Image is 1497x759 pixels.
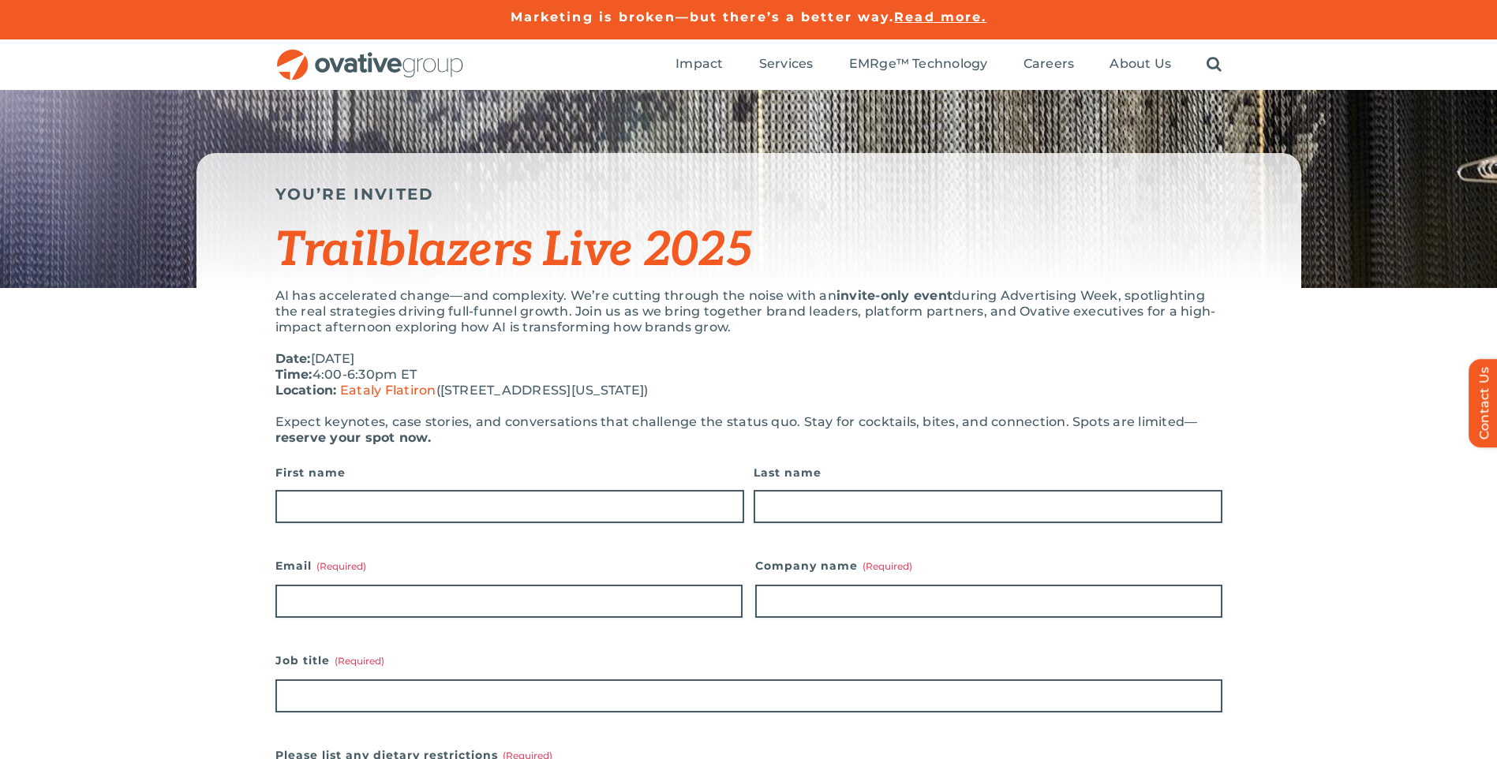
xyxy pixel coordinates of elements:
label: Email [275,555,743,577]
span: About Us [1110,56,1171,72]
span: (Required) [316,560,366,572]
a: Search [1207,56,1222,73]
strong: invite-only event [836,288,952,303]
span: EMRge™ Technology [849,56,988,72]
nav: Menu [676,39,1222,90]
a: Marketing is broken—but there’s a better way. [511,9,895,24]
a: OG_Full_horizontal_RGB [275,47,465,62]
span: (Required) [335,655,384,667]
h5: YOU’RE INVITED [275,185,1222,204]
span: Impact [676,56,723,72]
p: [DATE] 4:00-6:30pm ET ([STREET_ADDRESS][US_STATE]) [275,351,1222,398]
span: (Required) [863,560,912,572]
strong: Time: [275,367,312,382]
label: Company name [755,555,1222,577]
label: Job title [275,649,1222,671]
a: Read more. [894,9,986,24]
span: Services [759,56,814,72]
a: Careers [1024,56,1075,73]
strong: reserve your spot now. [275,430,431,445]
a: Eataly Flatiron [340,383,436,398]
a: Impact [676,56,723,73]
a: About Us [1110,56,1171,73]
strong: Location: [275,383,337,398]
p: AI has accelerated change—and complexity. We’re cutting through the noise with an during Advertis... [275,288,1222,335]
label: First name [275,462,744,484]
a: EMRge™ Technology [849,56,988,73]
strong: Date: [275,351,311,366]
a: Services [759,56,814,73]
span: Careers [1024,56,1075,72]
label: Last name [754,462,1222,484]
p: Expect keynotes, case stories, and conversations that challenge the status quo. Stay for cocktail... [275,414,1222,446]
span: Trailblazers Live 2025 [275,222,752,279]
